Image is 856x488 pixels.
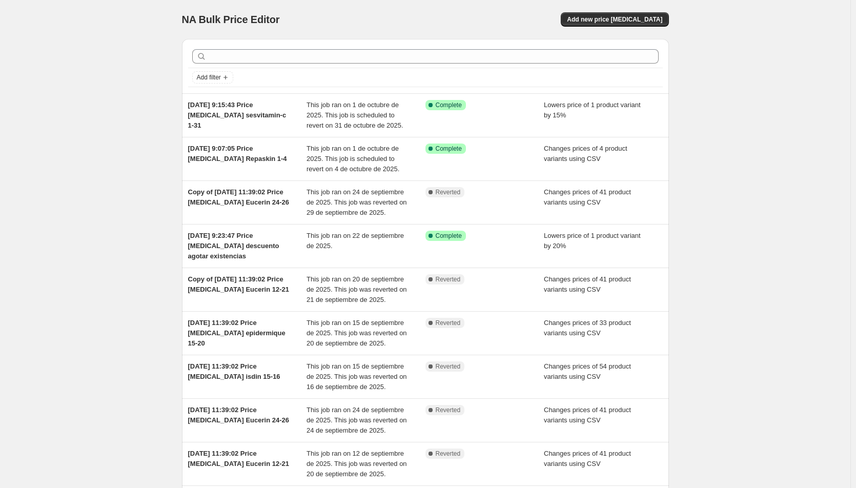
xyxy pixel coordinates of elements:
[188,275,289,293] span: Copy of [DATE] 11:39:02 Price [MEDICAL_DATA] Eucerin 12-21
[188,362,280,380] span: [DATE] 11:39:02 Price [MEDICAL_DATA] isdin 15-16
[188,145,287,162] span: [DATE] 9:07:05 Price [MEDICAL_DATA] Repaskin 1-4
[307,145,399,173] span: This job ran on 1 de octubre de 2025. This job is scheduled to revert on 4 de octubre de 2025.
[544,101,641,119] span: Lowers price of 1 product variant by 15%
[544,275,631,293] span: Changes prices of 41 product variants using CSV
[544,145,627,162] span: Changes prices of 4 product variants using CSV
[544,188,631,206] span: Changes prices of 41 product variants using CSV
[307,450,407,478] span: This job ran on 12 de septiembre de 2025. This job was reverted on 20 de septiembre de 2025.
[544,406,631,424] span: Changes prices of 41 product variants using CSV
[188,406,289,424] span: [DATE] 11:39:02 Price [MEDICAL_DATA] Eucerin 24-26
[544,232,641,250] span: Lowers price of 1 product variant by 20%
[436,450,461,458] span: Reverted
[436,101,462,109] span: Complete
[544,362,631,380] span: Changes prices of 54 product variants using CSV
[561,12,668,27] button: Add new price [MEDICAL_DATA]
[436,188,461,196] span: Reverted
[436,145,462,153] span: Complete
[192,71,233,84] button: Add filter
[188,188,289,206] span: Copy of [DATE] 11:39:02 Price [MEDICAL_DATA] Eucerin 24-26
[307,275,407,303] span: This job ran on 20 de septiembre de 2025. This job was reverted on 21 de septiembre de 2025.
[307,362,407,391] span: This job ran on 15 de septiembre de 2025. This job was reverted on 16 de septiembre de 2025.
[188,101,287,129] span: [DATE] 9:15:43 Price [MEDICAL_DATA] sesvitamin-c 1-31
[188,319,286,347] span: [DATE] 11:39:02 Price [MEDICAL_DATA] epidermique 15-20
[436,232,462,240] span: Complete
[567,15,662,24] span: Add new price [MEDICAL_DATA]
[436,275,461,283] span: Reverted
[307,406,407,434] span: This job ran on 24 de septiembre de 2025. This job was reverted on 24 de septiembre de 2025.
[197,73,221,82] span: Add filter
[307,319,407,347] span: This job ran on 15 de septiembre de 2025. This job was reverted on 20 de septiembre de 2025.
[307,101,403,129] span: This job ran on 1 de octubre de 2025. This job is scheduled to revert on 31 de octubre de 2025.
[436,406,461,414] span: Reverted
[544,319,631,337] span: Changes prices of 33 product variants using CSV
[307,232,404,250] span: This job ran on 22 de septiembre de 2025.
[307,188,407,216] span: This job ran on 24 de septiembre de 2025. This job was reverted on 29 de septiembre de 2025.
[436,319,461,327] span: Reverted
[436,362,461,371] span: Reverted
[544,450,631,467] span: Changes prices of 41 product variants using CSV
[188,450,289,467] span: [DATE] 11:39:02 Price [MEDICAL_DATA] Eucerin 12-21
[182,14,280,25] span: NA Bulk Price Editor
[188,232,279,260] span: [DATE] 9:23:47 Price [MEDICAL_DATA] descuento agotar existencias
